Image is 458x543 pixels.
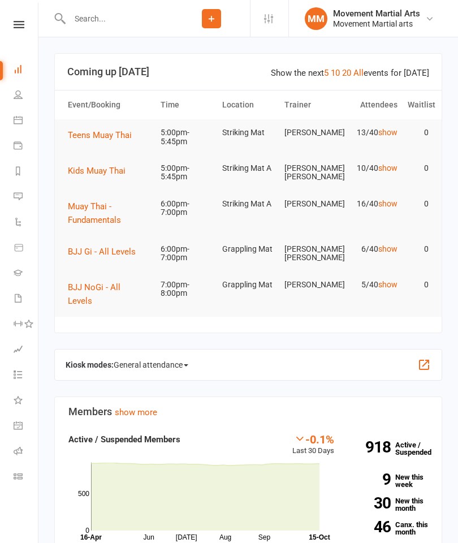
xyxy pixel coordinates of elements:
a: Calendar [14,109,39,134]
a: Roll call kiosk mode [14,439,39,465]
button: Teens Muay Thai [68,128,140,142]
strong: 9 [351,472,391,487]
div: Show the next events for [DATE] [271,66,429,80]
a: show [378,199,397,208]
td: 6/40 [341,236,403,262]
td: [PERSON_NAME] [279,271,341,298]
a: show [378,280,397,289]
td: 0 [403,271,434,298]
th: Location [217,90,279,119]
a: 20 [342,68,351,78]
a: What's New [14,389,39,414]
a: show more [115,407,157,417]
button: BJJ Gi - All Levels [68,245,144,258]
a: Product Sales [14,236,39,261]
a: Dashboard [14,58,39,83]
td: [PERSON_NAME] [PERSON_NAME] [279,155,341,191]
td: 0 [403,155,434,182]
div: Movement Martial arts [333,19,420,29]
div: -0.1% [292,433,334,445]
th: Attendees [341,90,403,119]
strong: Active / Suspended Members [68,434,180,445]
div: MM [305,7,327,30]
a: 9New this week [351,473,429,488]
a: 30New this month [351,497,429,512]
span: General attendance [114,356,188,374]
input: Search... [66,11,173,27]
td: [PERSON_NAME] [279,119,341,146]
td: 0 [403,191,434,217]
span: Muay Thai - Fundamentals [68,201,121,225]
td: Striking Mat [217,119,279,146]
a: General attendance kiosk mode [14,414,39,439]
a: 10 [331,68,340,78]
td: 0 [403,119,434,146]
button: Muay Thai - Fundamentals [68,200,150,227]
th: Waitlist [403,90,434,119]
a: All [353,68,364,78]
a: show [378,163,397,173]
th: Time [155,90,217,119]
h3: Members [68,406,428,417]
button: BJJ NoGi - All Levels [68,281,150,308]
a: Reports [14,160,39,185]
td: 6:00pm-7:00pm [155,191,217,226]
strong: 46 [351,519,391,535]
td: 7:00pm-8:00pm [155,271,217,307]
div: Last 30 Days [292,433,334,457]
th: Trainer [279,90,341,119]
a: show [378,244,397,253]
strong: 30 [351,495,391,511]
a: Class kiosk mode [14,465,39,490]
th: Event/Booking [63,90,155,119]
a: 5 [324,68,329,78]
td: Grappling Mat [217,236,279,262]
span: BJJ Gi - All Levels [68,247,136,257]
button: Kids Muay Thai [68,164,133,178]
td: 16/40 [341,191,403,217]
span: BJJ NoGi - All Levels [68,282,120,306]
td: [PERSON_NAME] [279,191,341,217]
td: Striking Mat A [217,155,279,182]
a: show [378,128,397,137]
span: Kids Muay Thai [68,166,126,176]
a: People [14,83,39,109]
td: 6:00pm-7:00pm [155,236,217,271]
td: 13/40 [341,119,403,146]
td: 0 [403,236,434,262]
span: Teens Muay Thai [68,130,132,140]
div: Movement Martial Arts [333,8,420,19]
td: Striking Mat A [217,191,279,217]
a: 918Active / Suspended [345,433,437,464]
strong: Kiosk modes: [66,360,114,369]
a: Payments [14,134,39,160]
strong: 918 [351,439,391,455]
td: [PERSON_NAME] [PERSON_NAME] [279,236,341,271]
td: 5:00pm-5:45pm [155,119,217,155]
h3: Coming up [DATE] [67,66,429,77]
td: 10/40 [341,155,403,182]
a: Assessments [14,338,39,363]
td: 5/40 [341,271,403,298]
a: 46Canx. this month [351,521,429,536]
td: 5:00pm-5:45pm [155,155,217,191]
td: Grappling Mat [217,271,279,298]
